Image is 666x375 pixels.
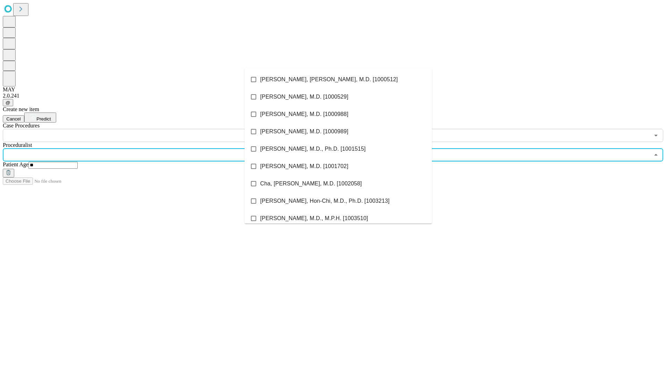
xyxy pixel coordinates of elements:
[3,86,663,93] div: MAY
[6,116,21,122] span: Cancel
[260,162,348,170] span: [PERSON_NAME], M.D. [1001702]
[260,214,368,223] span: [PERSON_NAME], M.D., M.P.H. [1003510]
[3,106,39,112] span: Create new item
[260,197,390,205] span: [PERSON_NAME], Hon-Chi, M.D., Ph.D. [1003213]
[260,127,348,136] span: [PERSON_NAME], M.D. [1000989]
[3,123,40,128] span: Scheduled Procedure
[3,99,13,106] button: @
[651,131,661,140] button: Open
[3,115,24,123] button: Cancel
[3,161,28,167] span: Patient Age
[3,93,663,99] div: 2.0.241
[24,112,56,123] button: Predict
[36,116,51,122] span: Predict
[6,100,10,105] span: @
[260,180,362,188] span: Cha, [PERSON_NAME], M.D. [1002058]
[651,150,661,160] button: Close
[260,110,348,118] span: [PERSON_NAME], M.D. [1000988]
[260,75,398,84] span: [PERSON_NAME], [PERSON_NAME], M.D. [1000512]
[260,145,366,153] span: [PERSON_NAME], M.D., Ph.D. [1001515]
[260,93,348,101] span: [PERSON_NAME], M.D. [1000529]
[3,142,32,148] span: Proceduralist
